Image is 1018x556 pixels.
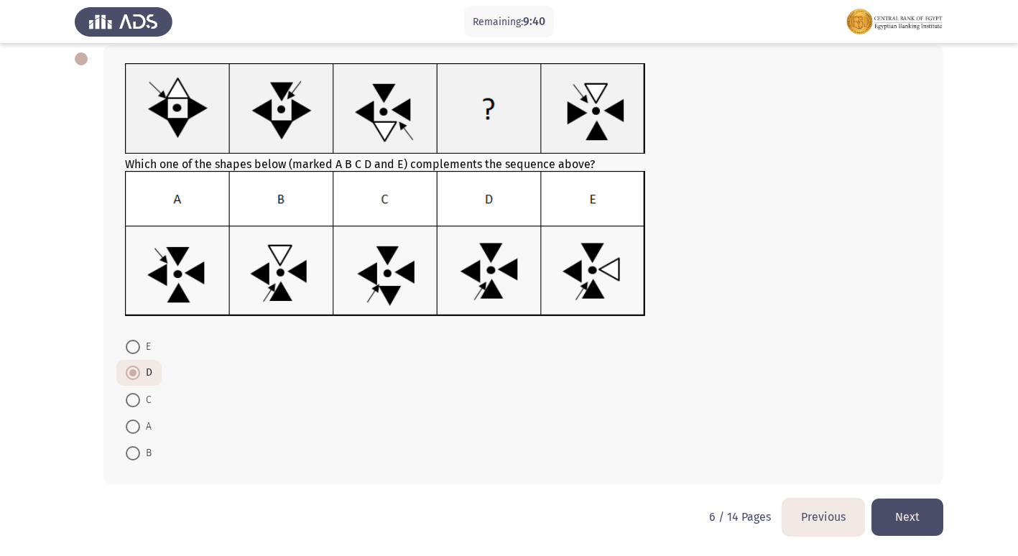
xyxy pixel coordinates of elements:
[125,171,646,317] img: UkFYMDA5M0IucG5nMTYyMjAzMzQzMTE0Mg==.png
[125,63,922,320] div: Which one of the shapes below (marked A B C D and E) complements the sequence above?
[140,445,152,462] span: B
[782,499,864,535] button: load previous page
[709,510,771,524] p: 6 / 14 Pages
[140,338,151,356] span: E
[473,13,545,31] p: Remaining:
[871,499,943,535] button: load next page
[125,63,646,154] img: UkFYMDA5M0EucG5nMTYyMjAzMzM4NjAzNw==.png
[523,14,545,28] span: 9:40
[140,364,152,381] span: D
[140,391,152,409] span: C
[846,1,943,42] img: Assessment logo of FOCUS Assessment 3 Modules EN
[140,418,152,435] span: A
[75,1,172,42] img: Assess Talent Management logo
